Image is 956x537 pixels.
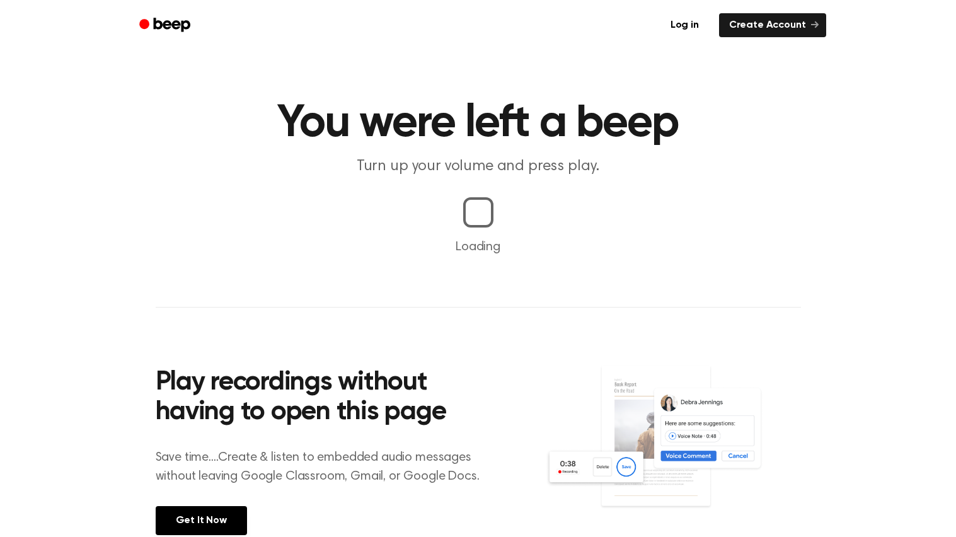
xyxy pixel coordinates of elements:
p: Save time....Create & listen to embedded audio messages without leaving Google Classroom, Gmail, ... [156,448,495,486]
a: Beep [130,13,202,38]
a: Get It Now [156,506,247,535]
p: Turn up your volume and press play. [236,156,720,177]
h2: Play recordings without having to open this page [156,368,495,428]
a: Log in [658,11,711,40]
h1: You were left a beep [156,101,801,146]
img: Voice Comments on Docs and Recording Widget [545,364,800,534]
p: Loading [15,238,941,257]
a: Create Account [719,13,826,37]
